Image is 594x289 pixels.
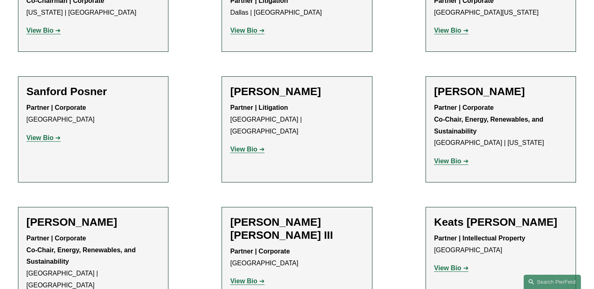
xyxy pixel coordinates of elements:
[230,27,257,34] strong: View Bio
[230,146,264,153] a: View Bio
[27,27,61,34] a: View Bio
[434,116,545,135] strong: Co-Chair, Energy, Renewables, and Sustainability
[27,134,54,141] strong: View Bio
[27,104,86,111] strong: Partner | Corporate
[434,265,461,271] strong: View Bio
[230,27,264,34] a: View Bio
[230,246,364,269] p: [GEOGRAPHIC_DATA]
[230,216,364,242] h2: [PERSON_NAME] [PERSON_NAME] III
[230,146,257,153] strong: View Bio
[434,158,468,165] a: View Bio
[27,235,86,242] strong: Partner | Corporate
[27,27,54,34] strong: View Bio
[230,278,257,285] strong: View Bio
[434,216,568,229] h2: Keats [PERSON_NAME]
[230,104,288,111] strong: Partner | Litigation
[524,275,581,289] a: Search this site
[434,27,461,34] strong: View Bio
[27,102,160,126] p: [GEOGRAPHIC_DATA]
[230,248,290,255] strong: Partner | Corporate
[434,102,568,149] p: [GEOGRAPHIC_DATA] | [US_STATE]
[434,233,568,256] p: [GEOGRAPHIC_DATA]
[230,102,364,137] p: [GEOGRAPHIC_DATA] | [GEOGRAPHIC_DATA]
[434,85,568,98] h2: [PERSON_NAME]
[434,265,468,271] a: View Bio
[434,158,461,165] strong: View Bio
[230,278,264,285] a: View Bio
[434,27,468,34] a: View Bio
[27,247,138,265] strong: Co-Chair, Energy, Renewables, and Sustainability
[434,104,494,111] strong: Partner | Corporate
[230,85,364,98] h2: [PERSON_NAME]
[27,216,160,229] h2: [PERSON_NAME]
[434,235,525,242] strong: Partner | Intellectual Property
[27,134,61,141] a: View Bio
[27,85,160,98] h2: Sanford Posner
